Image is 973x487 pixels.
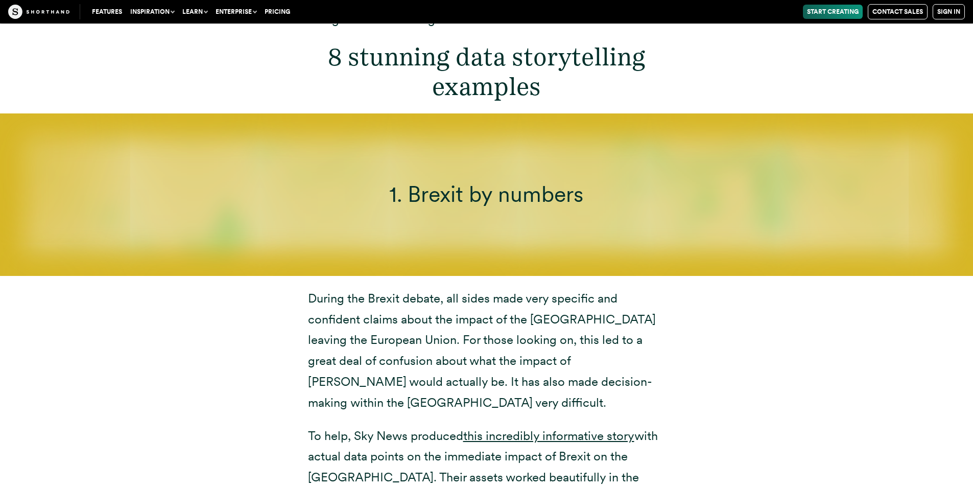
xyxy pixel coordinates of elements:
[933,4,965,19] a: Sign in
[389,181,583,207] span: 1. Brexit by numbers
[308,42,666,101] h2: 8 stunning data storytelling examples
[308,288,666,413] p: During the Brexit debate, all sides made very specific and confident claims about the impact of t...
[260,5,294,19] a: Pricing
[8,5,69,19] img: The Craft
[178,5,211,19] button: Learn
[211,5,260,19] button: Enterprise
[868,4,928,19] a: Contact Sales
[126,5,178,19] button: Inspiration
[803,5,863,19] a: Start Creating
[88,5,126,19] a: Features
[463,428,634,443] a: this incredibly informative story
